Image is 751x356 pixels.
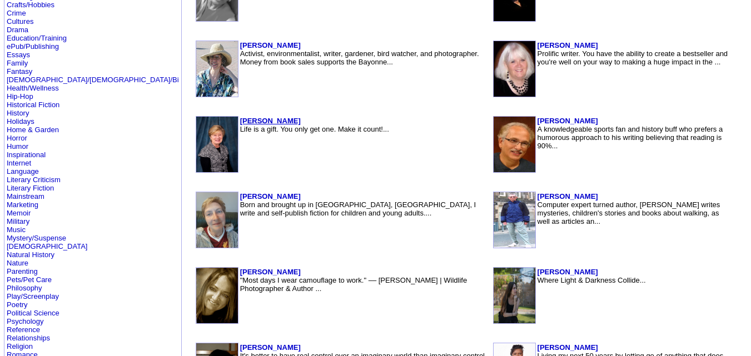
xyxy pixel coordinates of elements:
a: [PERSON_NAME] [240,41,301,49]
a: Essays [7,51,30,59]
a: [PERSON_NAME] [538,268,598,276]
a: Humor [7,142,28,151]
a: Military [7,217,29,225]
a: Play/Screenplay [7,292,59,300]
a: Reference [7,325,40,334]
img: 4429.jpg [196,41,238,97]
a: Mystery/Suspense [7,234,66,242]
a: Health/Wellness [7,84,59,92]
a: Mainstream [7,192,44,200]
a: [PERSON_NAME] [538,117,598,125]
a: Nature [7,259,28,267]
img: 193876.jpg [494,41,535,97]
font: "Most days I wear camouflage to work." –– [PERSON_NAME] | Wildlife Photographer & Author ... [240,276,467,293]
a: Political Science [7,309,59,317]
a: Cultures [7,17,33,26]
font: Computer expert turned author, [PERSON_NAME] writes mysteries, children's stories and books about... [538,200,720,225]
a: ePub/Publishing [7,42,59,51]
a: History [7,109,29,117]
a: Horror [7,134,27,142]
a: Psychology [7,317,43,325]
font: Born and brought up in [GEOGRAPHIC_DATA], [GEOGRAPHIC_DATA], I write and self-publish fiction for... [240,200,476,217]
a: Crafts/Hobbies [7,1,54,9]
a: Marketing [7,200,38,209]
img: 95751.jpg [196,268,238,323]
img: 194848.jpg [494,268,535,323]
a: Hip-Hop [7,92,33,101]
a: Historical Fiction [7,101,59,109]
font: Activist, environmentalist, writer, gardener, bird watcher, and photographer. Money from book sal... [240,49,479,66]
a: Internet [7,159,31,167]
a: Poetry [7,300,28,309]
a: Relationships [7,334,50,342]
font: A knowledgeable sports fan and history buff who prefers a humorous approach to his writing believ... [538,125,723,150]
a: Drama [7,26,28,34]
a: [PERSON_NAME] [538,41,598,49]
a: Philosophy [7,284,42,292]
font: Life is a gift. You only get one. Make it count!... [240,125,389,133]
a: [DEMOGRAPHIC_DATA] [7,242,87,250]
a: Literary Fiction [7,184,54,192]
img: 82327.jpg [196,192,238,248]
a: Crime [7,9,26,17]
a: [PERSON_NAME] [538,343,598,352]
img: 170599.jpg [196,117,238,172]
img: 3385.jpg [494,117,535,172]
a: Holidays [7,117,34,126]
font: Prolific writer. You have the ability to create a bestseller and you're well on your way to makin... [538,49,728,66]
a: Natural History [7,250,54,259]
a: [DEMOGRAPHIC_DATA]/[DEMOGRAPHIC_DATA]/Bi [7,76,179,84]
a: Music [7,225,26,234]
a: [PERSON_NAME] [240,192,301,200]
a: Education/Training [7,34,67,42]
a: Fantasy [7,67,32,76]
a: Family [7,59,28,67]
a: [PERSON_NAME] [240,343,301,352]
a: Literary Criticism [7,176,61,184]
a: Religion [7,342,33,350]
a: Memoir [7,209,31,217]
font: Where Light & Darkness Collide... [538,276,646,284]
a: Language [7,167,39,176]
a: Home & Garden [7,126,59,134]
a: [PERSON_NAME] [538,192,598,200]
a: Parenting [7,267,38,275]
a: [PERSON_NAME] [240,268,301,276]
a: Pets/Pet Care [7,275,52,284]
a: [PERSON_NAME] [240,117,301,125]
img: 40506.jpg [494,192,535,248]
a: Inspirational [7,151,46,159]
